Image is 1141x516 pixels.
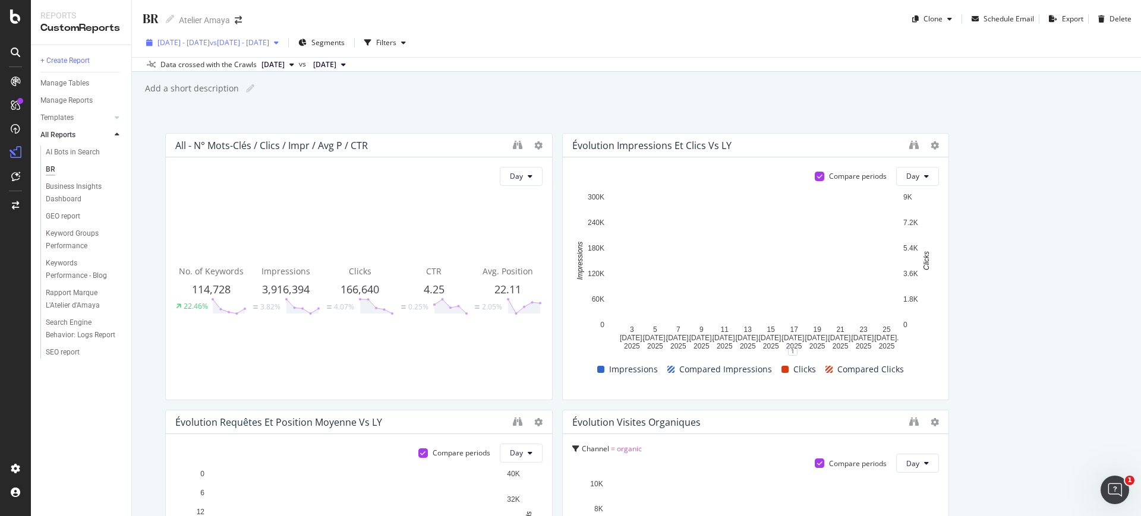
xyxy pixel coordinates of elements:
text: [DATE]. [666,334,690,342]
div: GEO report [46,210,80,223]
text: Impressions [576,242,584,280]
div: arrow-right-arrow-left [235,16,242,24]
a: + Create Report [40,55,123,67]
iframe: Intercom live chat [1101,476,1129,504]
div: AI Bots in Search [46,146,100,159]
text: [DATE]. [619,334,644,342]
div: binoculars [909,140,919,150]
text: 5.4K [903,244,918,252]
span: Channel [582,444,609,454]
span: 166,640 [341,282,379,296]
div: 2.05% [482,302,502,312]
text: 60K [591,295,604,303]
text: 2025 [809,342,825,350]
div: Add a short description [144,83,239,94]
text: [DATE]. [712,334,736,342]
span: Day [510,448,523,458]
span: Clicks [793,362,816,376]
text: 9K [903,193,912,201]
span: 22.11 [494,282,521,296]
div: Rapport Marque L'Atelier d'Amaya [46,287,115,312]
div: 22.46% [184,301,208,311]
button: [DATE] [257,58,299,72]
button: Clone [907,10,957,29]
a: Keyword Groups Performance [46,227,123,252]
span: Clicks [349,265,371,277]
button: Day [896,454,939,473]
button: Delete [1093,10,1131,29]
a: GEO report [46,210,123,223]
div: Keywords Performance - Blog [46,257,114,282]
span: Compared Clicks [837,362,904,376]
span: organic [617,444,642,454]
div: Manage Reports [40,94,93,107]
div: Data crossed with the Crawls [160,59,257,70]
text: 12 [197,508,205,516]
text: 2025 [762,342,778,350]
text: 21 [836,325,844,334]
span: vs [DATE] - [DATE] [210,37,269,48]
button: Segments [294,33,349,52]
span: vs [299,59,308,69]
div: Keyword Groups Performance [46,227,115,252]
text: [DATE]. [735,334,759,342]
text: 2025 [878,342,894,350]
span: Avg. Position [483,265,533,277]
text: 3 [630,325,634,334]
div: SEO report [46,346,80,359]
svg: A chart. [572,191,935,351]
div: All - N° mots-clés / Clics / Impr / Avg P / CTR [175,140,368,151]
div: All - N° mots-clés / Clics / Impr / Avg P / CTRDayNo. of Keywords114,72822.46%Impressions3,916,39... [165,133,553,400]
a: All Reports [40,129,111,141]
a: Manage Reports [40,94,123,107]
text: [DATE]. [851,334,875,342]
div: Templates [40,112,74,124]
span: Day [906,171,919,181]
div: Évolution impressions et clics vs LY [572,140,732,151]
span: = [611,444,615,454]
text: 300K [587,193,604,201]
a: Keywords Performance - Blog [46,257,123,282]
div: Manage Tables [40,77,89,90]
div: Évolution Visites organiques [572,416,701,428]
div: Reports [40,10,122,21]
span: 4.25 [424,282,445,296]
text: 10K [590,480,603,488]
div: 4.07% [334,302,354,312]
div: 0.25% [408,302,428,312]
div: Atelier Amaya [179,14,230,26]
text: 40K [507,470,519,478]
span: Impressions [261,265,310,277]
button: Day [500,167,543,186]
a: Search Engine Behavior: Logs Report [46,316,123,341]
text: Clicks [922,251,931,270]
text: 5 [653,325,657,334]
span: 114,728 [192,282,231,296]
text: 15 [767,325,775,334]
text: 0 [903,321,907,329]
text: 19 [813,325,821,334]
i: Edit report name [246,84,254,93]
a: Manage Tables [40,77,123,90]
text: 3.6K [903,270,918,278]
button: Day [500,444,543,463]
button: Export [1044,10,1083,29]
img: Equal [475,305,480,309]
text: [DATE]. [758,334,783,342]
div: Compare periods [433,448,490,458]
div: Compare periods [829,171,887,181]
text: [DATE]. [781,334,806,342]
div: CustomReports [40,21,122,35]
span: Day [510,171,523,181]
a: Templates [40,112,111,124]
text: [DATE]. [642,334,667,342]
div: Filters [376,37,396,48]
span: No. of Keywords [179,265,244,277]
div: All Reports [40,129,75,141]
div: 1 [788,346,798,356]
div: Schedule Email [984,14,1034,24]
div: Delete [1110,14,1131,24]
text: 2025 [832,342,848,350]
text: 0 [600,321,604,329]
